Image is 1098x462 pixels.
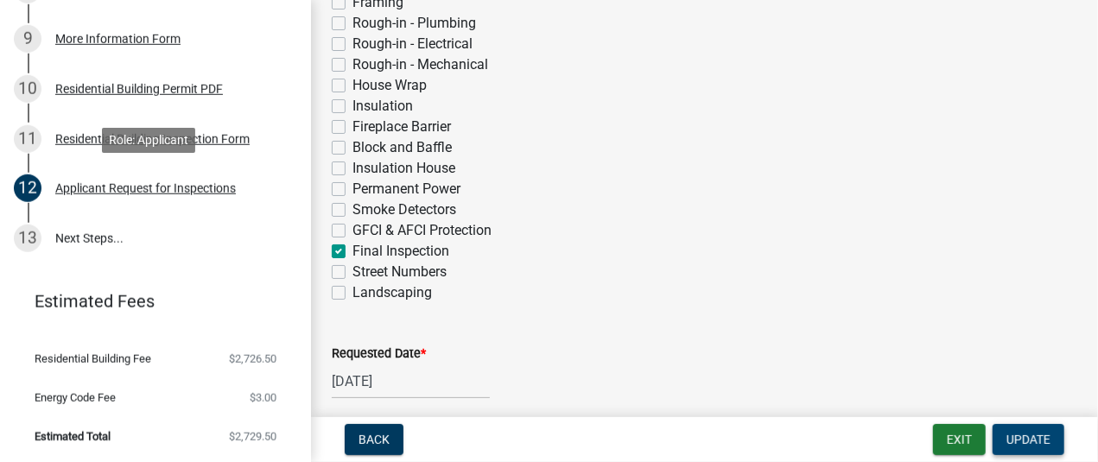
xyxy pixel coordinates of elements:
label: Requested Date [332,348,426,360]
span: Energy Code Fee [35,392,116,403]
div: 9 [14,25,41,53]
span: Estimated Total [35,431,111,442]
label: Permanent Power [352,179,460,199]
label: Rough-in - Plumbing [352,13,476,34]
label: Final Inspection [352,241,449,262]
span: Back [359,433,390,446]
button: Back [345,424,403,455]
button: Update [993,424,1064,455]
div: Applicant Request for Inspections [55,182,236,194]
label: Insulation [352,96,413,117]
label: Rough-in - Electrical [352,34,473,54]
div: 12 [14,174,41,202]
span: Update [1006,433,1050,446]
div: Residential Building Inspection Form [55,133,250,145]
div: More Information Form [55,33,181,45]
button: Exit [933,424,986,455]
label: Fireplace Barrier [352,117,451,137]
span: $2,729.50 [229,431,276,442]
div: 13 [14,225,41,252]
input: mm/dd/yyyy [332,364,490,399]
label: Block and Baffle [352,137,452,158]
span: $2,726.50 [229,353,276,364]
span: $3.00 [250,392,276,403]
label: GFCI & AFCI Protection [352,220,492,241]
label: Rough-in - Mechanical [352,54,488,75]
a: Estimated Fees [14,284,283,319]
div: Residential Building Permit PDF [55,83,223,95]
div: Role: Applicant [102,128,195,153]
label: Street Numbers [352,262,447,282]
div: 11 [14,125,41,153]
label: Insulation House [352,158,455,179]
label: Landscaping [352,282,432,303]
label: House Wrap [352,75,427,96]
span: Residential Building Fee [35,353,151,364]
div: 10 [14,75,41,103]
label: Smoke Detectors [352,199,456,220]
